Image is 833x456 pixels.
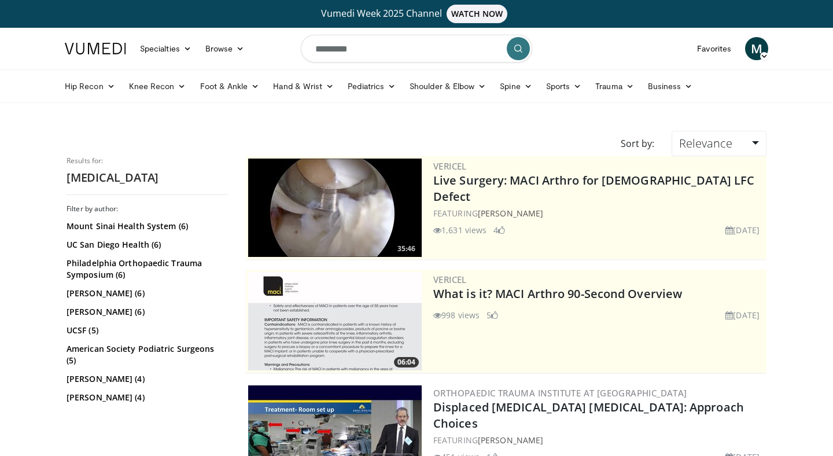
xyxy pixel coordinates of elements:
[248,159,422,257] img: eb023345-1e2d-4374-a840-ddbc99f8c97c.300x170_q85_crop-smart_upscale.jpg
[641,75,700,98] a: Business
[67,156,228,166] p: Results for:
[67,220,226,232] a: Mount Sinai Health System (6)
[198,37,252,60] a: Browse
[67,258,226,281] a: Philadelphia Orthopaedic Trauma Symposium (6)
[478,435,543,446] a: [PERSON_NAME]
[122,75,193,98] a: Knee Recon
[65,43,126,54] img: VuMedi Logo
[248,272,422,370] a: 06:04
[690,37,738,60] a: Favorites
[67,170,228,185] h2: [MEDICAL_DATA]
[433,387,687,399] a: Orthopaedic Trauma Institute at [GEOGRAPHIC_DATA]
[133,37,198,60] a: Specialties
[672,131,766,156] a: Relevance
[67,343,226,366] a: American Society Podiatric Surgeons (5)
[433,224,486,236] li: 1,631 views
[433,286,682,301] a: What is it? MACI Arthro 90-Second Overview
[403,75,493,98] a: Shoulder & Elbow
[539,75,589,98] a: Sports
[493,224,505,236] li: 4
[725,309,760,321] li: [DATE]
[67,239,226,251] a: UC San Diego Health (6)
[433,434,764,446] div: FEATURING
[433,399,744,431] a: Displaced [MEDICAL_DATA] [MEDICAL_DATA]: Approach Choices
[433,172,754,204] a: Live Surgery: MACI Arthro for [DEMOGRAPHIC_DATA] LFC Defect
[725,224,760,236] li: [DATE]
[193,75,267,98] a: Foot & Ankle
[248,159,422,257] a: 35:46
[433,207,764,219] div: FEATURING
[612,131,663,156] div: Sort by:
[67,204,228,214] h3: Filter by author:
[478,208,543,219] a: [PERSON_NAME]
[679,135,732,151] span: Relevance
[67,373,226,385] a: [PERSON_NAME] (4)
[433,309,480,321] li: 998 views
[67,5,766,23] a: Vumedi Week 2025 ChannelWATCH NOW
[394,244,419,254] span: 35:46
[67,306,226,318] a: [PERSON_NAME] (6)
[486,309,498,321] li: 5
[394,357,419,367] span: 06:04
[301,35,532,62] input: Search topics, interventions
[493,75,539,98] a: Spine
[58,75,122,98] a: Hip Recon
[588,75,641,98] a: Trauma
[433,274,467,285] a: Vericel
[67,325,226,336] a: UCSF (5)
[433,160,467,172] a: Vericel
[447,5,508,23] span: WATCH NOW
[266,75,341,98] a: Hand & Wrist
[745,37,768,60] a: M
[67,288,226,299] a: [PERSON_NAME] (6)
[67,392,226,403] a: [PERSON_NAME] (4)
[341,75,403,98] a: Pediatrics
[248,272,422,370] img: aa6cc8ed-3dbf-4b6a-8d82-4a06f68b6688.300x170_q85_crop-smart_upscale.jpg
